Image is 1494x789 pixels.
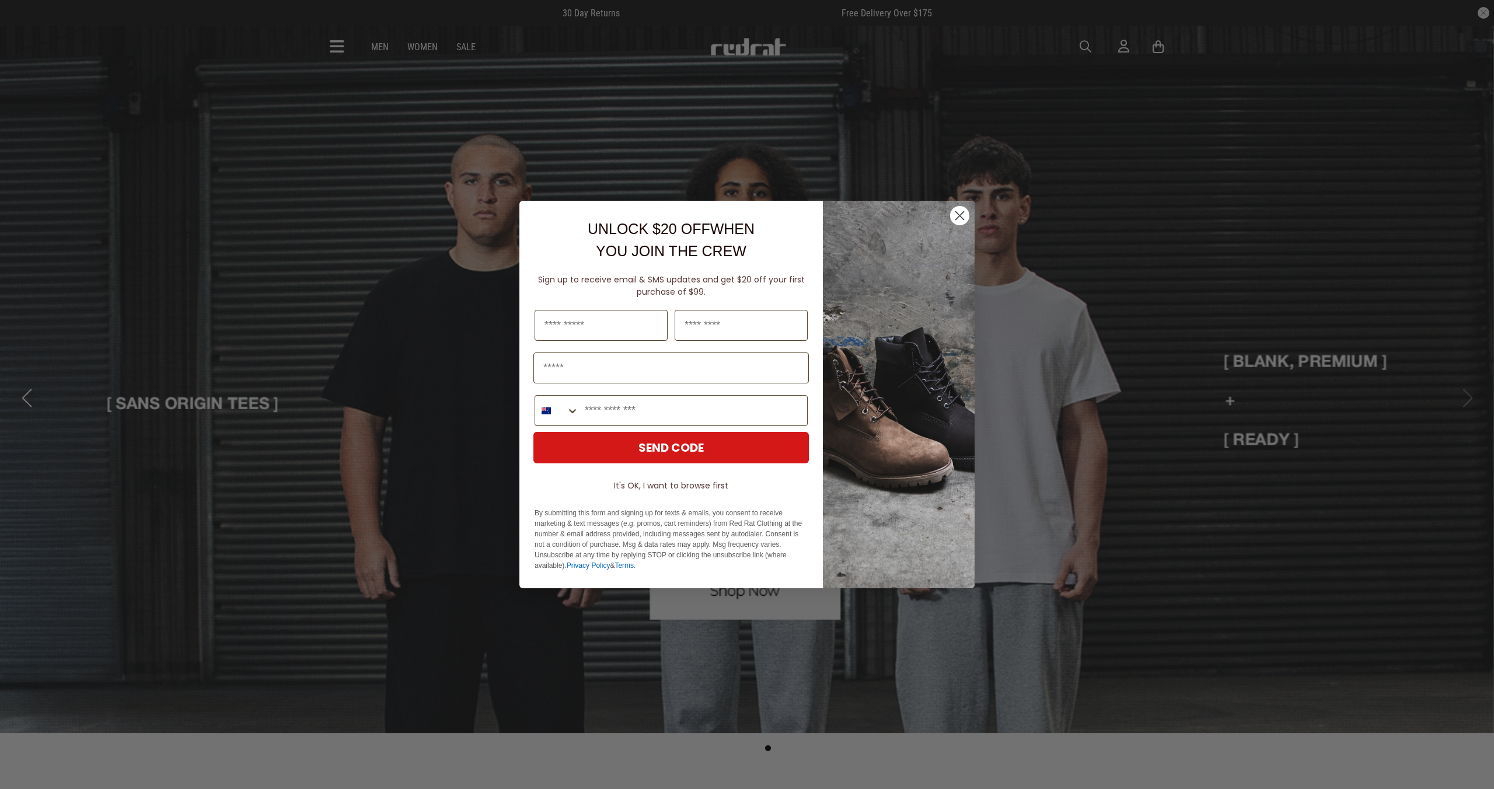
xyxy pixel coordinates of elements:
[9,5,44,40] button: Open LiveChat chat widget
[950,205,970,226] button: Close dialog
[596,243,746,259] span: YOU JOIN THE CREW
[542,406,551,416] img: New Zealand
[533,352,809,383] input: Email
[535,508,808,571] p: By submitting this form and signing up for texts & emails, you consent to receive marketing & tex...
[533,475,809,496] button: It's OK, I want to browse first
[588,221,710,237] span: UNLOCK $20 OFF
[535,310,668,341] input: First Name
[710,221,755,237] span: WHEN
[615,561,634,570] a: Terms
[533,432,809,463] button: SEND CODE
[538,274,805,298] span: Sign up to receive email & SMS updates and get $20 off your first purchase of $99.
[823,201,975,588] img: f7662613-148e-4c88-9575-6c6b5b55a647.jpeg
[567,561,610,570] a: Privacy Policy
[535,396,579,425] button: Search Countries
